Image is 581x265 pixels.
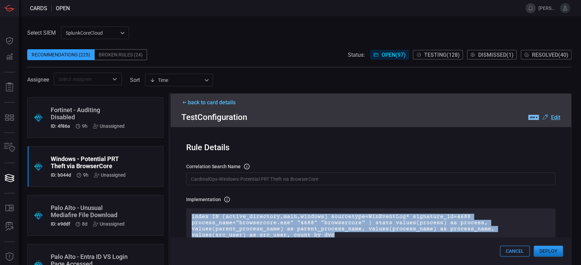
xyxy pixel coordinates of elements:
[51,204,125,218] div: Palo Alto - Unusual Mediafire File Download
[1,49,18,65] button: Detections
[500,246,530,257] button: Cancel
[1,200,18,216] button: Rule Catalog
[382,52,406,58] span: Open ( 97 )
[181,99,560,106] div: back to card details
[1,218,18,235] button: ALERT ANALYSIS
[186,143,555,152] div: Rule Details
[150,77,202,84] div: Time
[1,140,18,156] button: Inventory
[95,49,147,60] div: Broken Rules (24)
[521,50,571,59] button: Resolved(40)
[538,5,557,11] span: [PERSON_NAME][EMAIL_ADDRESS][PERSON_NAME][DOMAIN_NAME]
[83,172,88,178] span: Oct 13, 2025 2:47 AM
[413,50,463,59] button: Testing(128)
[94,172,126,178] div: Unassigned
[51,106,125,121] div: Fortinet - Auditing Disabled
[1,33,18,49] button: Dashboard
[82,221,87,227] span: Oct 05, 2025 1:14 AM
[30,5,47,12] span: Cards
[1,79,18,95] button: Reports
[1,109,18,126] button: MITRE - Detection Posture
[56,5,70,12] span: open
[348,52,365,58] span: Status:
[51,155,126,170] div: Windows - Potential PRT Theft via BrowserCore
[532,52,568,58] span: Resolved ( 40 )
[424,52,460,58] span: Testing ( 128 )
[551,114,560,121] u: Edit
[478,52,514,58] span: Dismissed ( 1 )
[51,172,71,178] h5: ID: b044d
[534,246,563,257] button: Deploy
[1,170,18,186] button: Cards
[51,123,70,129] h5: ID: 4f86a
[370,50,409,59] button: Open(97)
[467,50,517,59] button: Dismissed(1)
[110,74,119,84] button: Open
[93,123,125,129] div: Unassigned
[56,75,109,83] input: Select assignee
[82,123,87,129] span: Oct 13, 2025 2:47 AM
[27,30,56,36] label: Select SIEM
[186,164,241,169] h3: correlation search Name
[93,221,125,227] div: Unassigned
[27,76,49,83] span: Assignee
[130,77,140,83] label: sort
[192,214,550,238] p: index IN (active_directory,main,windows) sourcetype=WinEventLog* signature_id=4688 process_name="...
[66,30,118,36] p: SplunkCoreCloud
[186,197,221,202] h3: Implementation
[181,112,560,122] div: Test Configuration
[27,49,95,60] div: Recommendations (225)
[186,173,555,185] input: Correlation search name
[1,249,18,265] button: Threat Intelligence
[51,221,70,227] h5: ID: e9ddf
